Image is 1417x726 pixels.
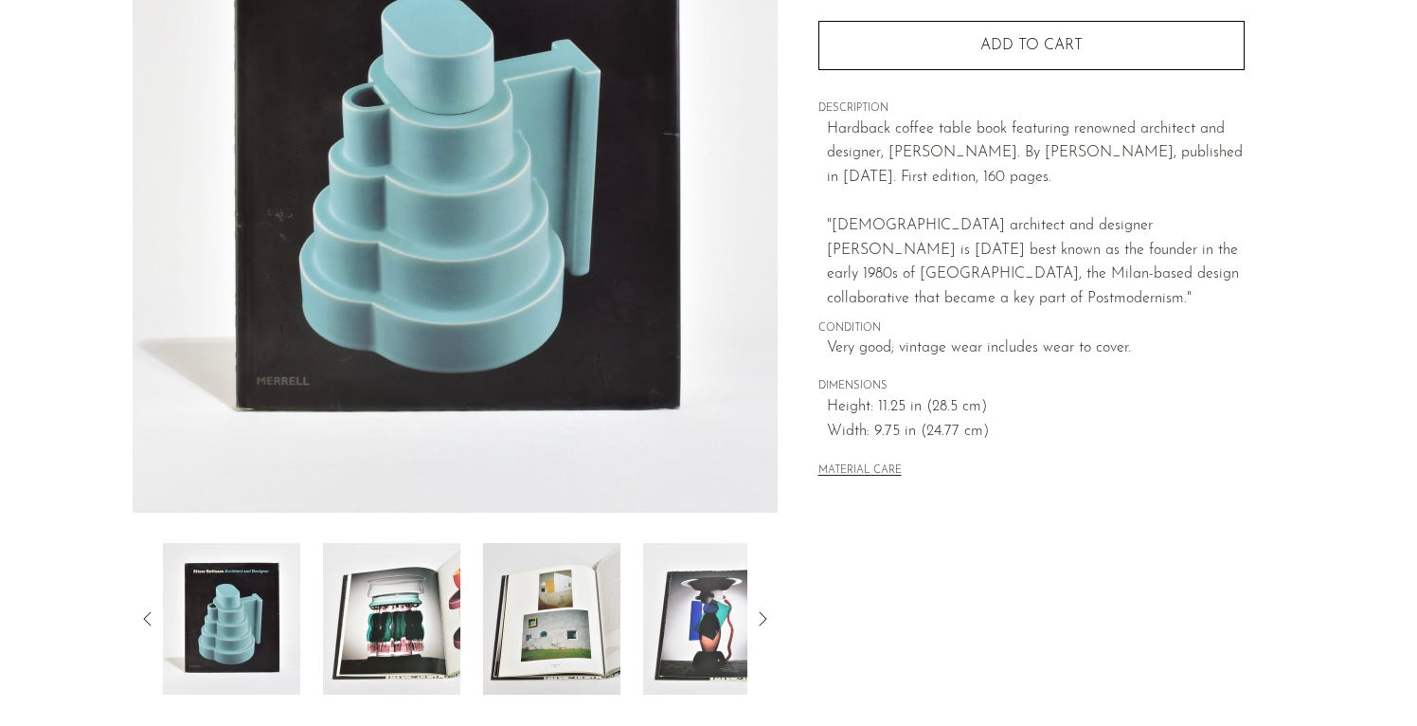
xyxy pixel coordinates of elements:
span: DIMENSIONS [818,378,1245,395]
span: DESCRIPTION [818,100,1245,118]
span: Height: 11.25 in (28.5 cm) [827,395,1245,420]
img: Ettore Sottsass [643,543,780,695]
span: Add to cart [980,38,1083,53]
span: Very good; vintage wear includes wear to cover. [827,336,1245,361]
button: MATERIAL CARE [818,464,902,479]
button: Add to cart [818,21,1245,70]
img: Ettore Sottsass [323,543,460,695]
img: Ettore Sottsass [163,543,300,695]
p: Hardback coffee table book featuring renowned architect and designer, [PERSON_NAME]. By [PERSON_N... [827,118,1245,312]
img: Ettore Sottsass [483,543,620,695]
span: Width: 9.75 in (24.77 cm) [827,420,1245,445]
span: CONDITION [818,320,1245,337]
